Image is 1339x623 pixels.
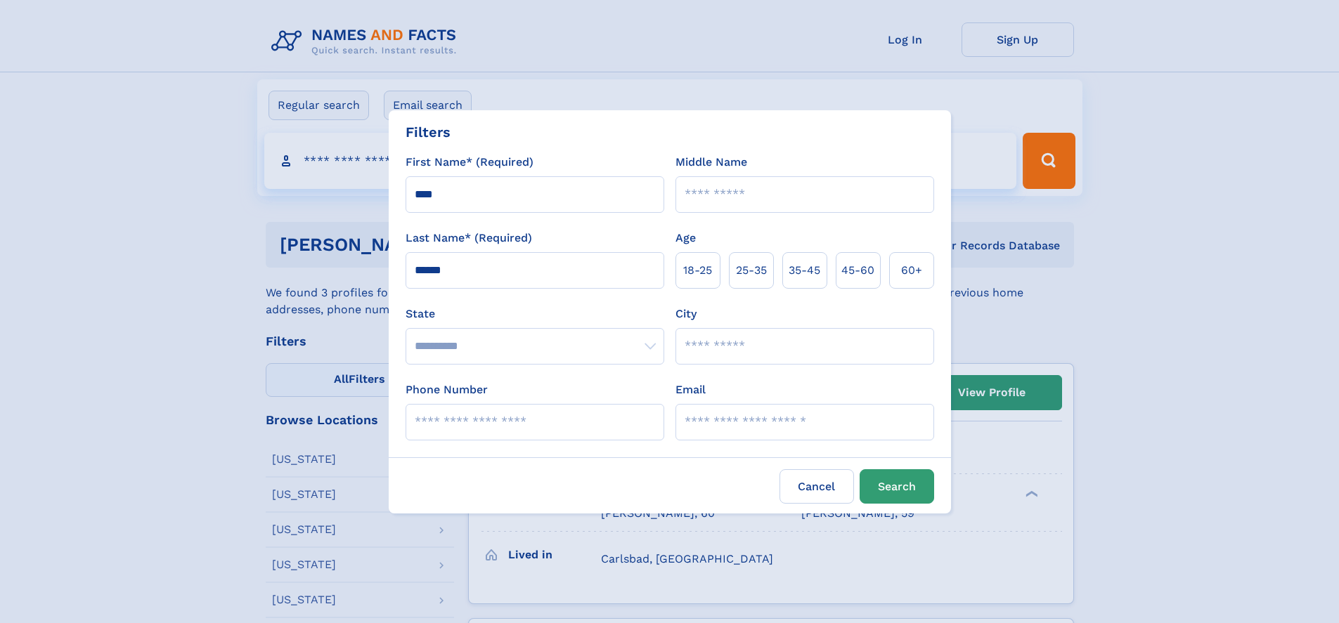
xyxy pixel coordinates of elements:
[860,469,934,504] button: Search
[406,122,451,143] div: Filters
[675,230,696,247] label: Age
[406,381,488,398] label: Phone Number
[789,262,820,279] span: 35‑45
[675,154,747,171] label: Middle Name
[683,262,712,279] span: 18‑25
[675,381,706,398] label: Email
[736,262,767,279] span: 25‑35
[406,306,664,322] label: State
[901,262,922,279] span: 60+
[780,469,854,504] label: Cancel
[675,306,697,322] label: City
[841,262,874,279] span: 45‑60
[406,154,533,171] label: First Name* (Required)
[406,230,532,247] label: Last Name* (Required)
